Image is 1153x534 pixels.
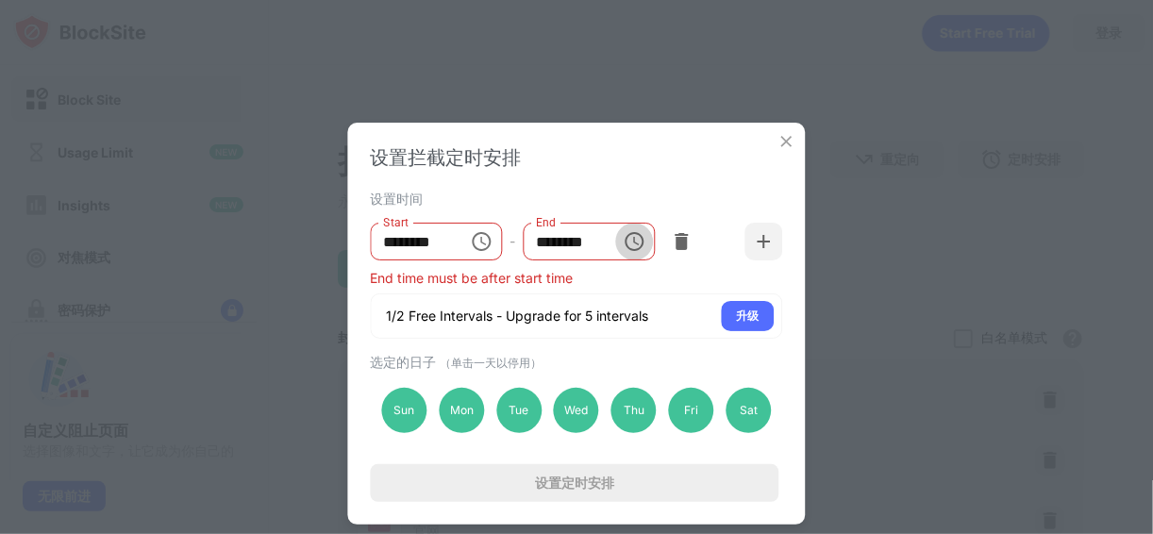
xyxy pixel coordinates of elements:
[462,223,500,260] button: Choose time, selected time is 10:00 AM
[382,388,427,433] div: Sun
[510,231,515,252] div: -
[737,307,760,325] div: 升级
[615,223,653,260] button: Choose time, selected time is 12:00 AM
[611,388,657,433] div: Thu
[669,388,714,433] div: Fri
[371,145,783,171] div: 设置拦截定时安排
[371,354,778,372] div: 选定的日子
[371,191,778,206] div: 设置时间
[535,476,614,491] div: 设置定时安排
[441,356,543,370] span: （单击一天以停用）
[387,307,649,325] div: 1/2 Free Intervals - Upgrade for 5 intervals
[554,388,599,433] div: Wed
[777,132,796,151] img: x-button.svg
[439,388,484,433] div: Mon
[496,388,542,433] div: Tue
[384,214,409,230] label: Start
[726,388,771,433] div: Sat
[536,214,556,230] label: End
[371,270,783,286] div: End time must be after start time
